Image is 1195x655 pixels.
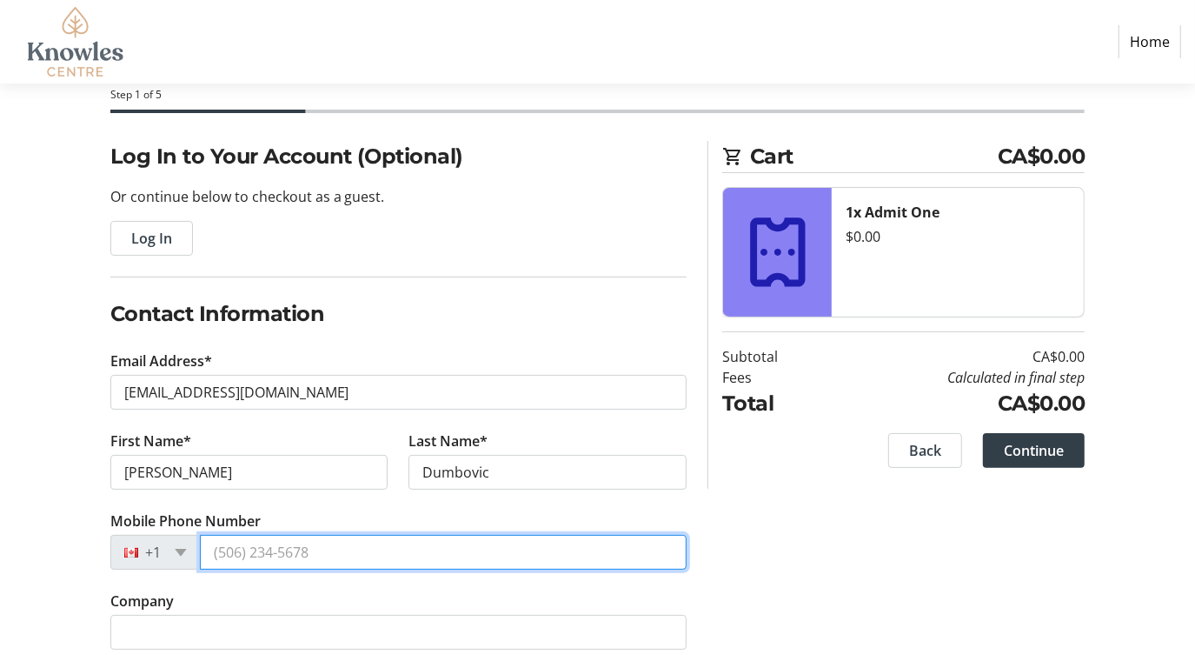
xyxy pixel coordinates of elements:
[200,535,687,570] input: (506) 234-5678
[110,591,174,612] label: Company
[827,367,1085,388] td: Calculated in final step
[131,228,172,249] span: Log In
[827,346,1085,367] td: CA$0.00
[846,203,939,222] strong: 1x Admit One
[110,87,1085,103] div: Step 1 of 5
[888,433,962,468] button: Back
[14,7,137,77] img: Knowles Centre's Logo
[998,141,1085,172] span: CA$0.00
[909,440,941,461] span: Back
[827,388,1085,419] td: CA$0.00
[110,141,687,172] h2: Log In to Your Account (Optional)
[722,346,827,367] td: Subtotal
[722,388,827,419] td: Total
[110,186,687,207] p: Or continue below to checkout as a guest.
[1004,440,1064,461] span: Continue
[110,298,687,330] h2: Contact Information
[110,431,191,451] label: First Name*
[110,221,193,256] button: Log In
[1119,25,1181,58] a: Home
[750,141,998,172] span: Cart
[846,226,1070,247] div: $0.00
[722,367,827,388] td: Fees
[110,351,212,371] label: Email Address*
[110,511,261,531] label: Mobile Phone Number
[408,431,488,451] label: Last Name*
[983,433,1085,468] button: Continue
